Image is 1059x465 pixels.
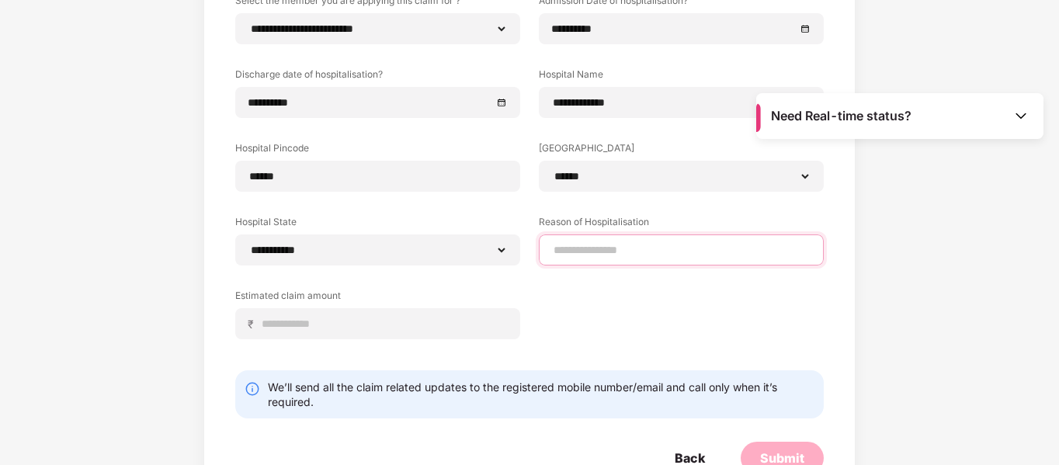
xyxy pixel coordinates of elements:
img: svg+xml;base64,PHN2ZyBpZD0iSW5mby0yMHgyMCIgeG1sbnM9Imh0dHA6Ly93d3cudzMub3JnLzIwMDAvc3ZnIiB3aWR0aD... [245,381,260,397]
label: Hospital State [235,215,520,234]
span: ₹ [248,317,260,331]
label: Hospital Pincode [235,141,520,161]
img: Toggle Icon [1013,108,1029,123]
div: We’ll send all the claim related updates to the registered mobile number/email and call only when... [268,380,814,409]
label: Hospital Name [539,68,824,87]
label: Discharge date of hospitalisation? [235,68,520,87]
label: Estimated claim amount [235,289,520,308]
label: [GEOGRAPHIC_DATA] [539,141,824,161]
span: Need Real-time status? [771,108,911,124]
label: Reason of Hospitalisation [539,215,824,234]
